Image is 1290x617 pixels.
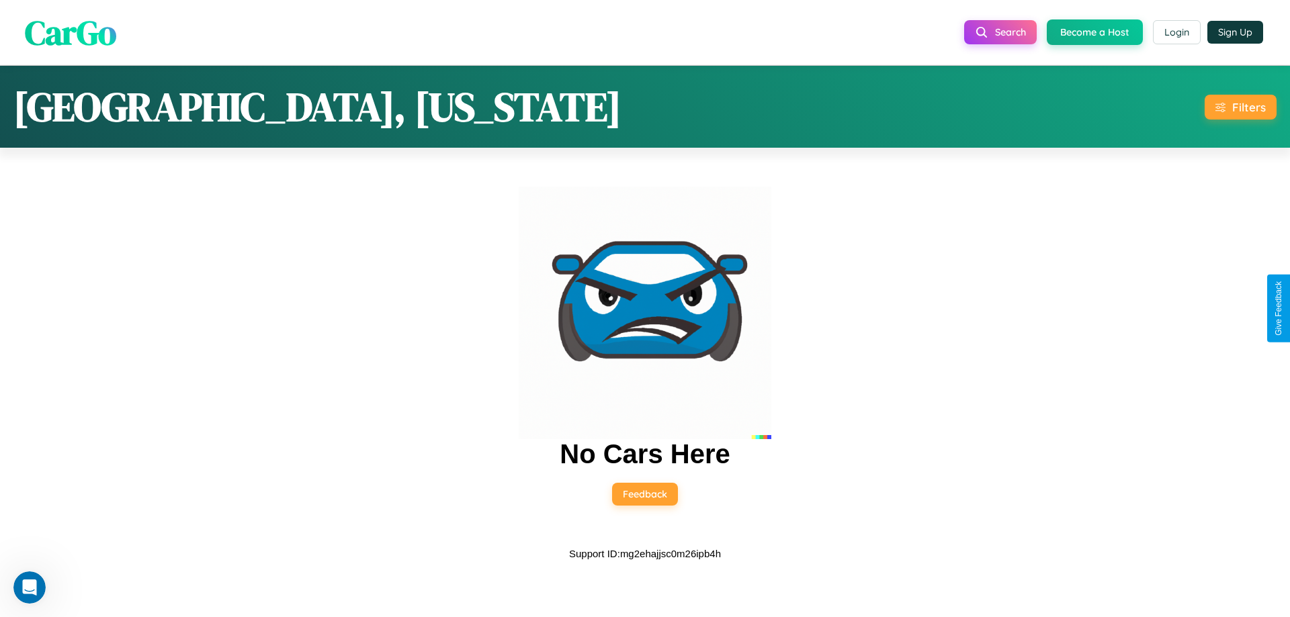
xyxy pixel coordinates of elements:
div: Filters [1232,100,1266,114]
button: Become a Host [1047,19,1143,45]
div: Give Feedback [1274,281,1283,336]
button: Feedback [612,483,678,506]
button: Sign Up [1207,21,1263,44]
iframe: Intercom live chat [13,571,46,604]
button: Search [964,20,1037,44]
h2: No Cars Here [560,439,730,469]
button: Login [1153,20,1201,44]
span: CarGo [25,9,116,55]
p: Support ID: mg2ehajjsc0m26ipb4h [569,544,721,563]
span: Search [995,26,1026,38]
img: car [519,187,771,439]
h1: [GEOGRAPHIC_DATA], [US_STATE] [13,79,621,134]
button: Filters [1205,95,1277,120]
